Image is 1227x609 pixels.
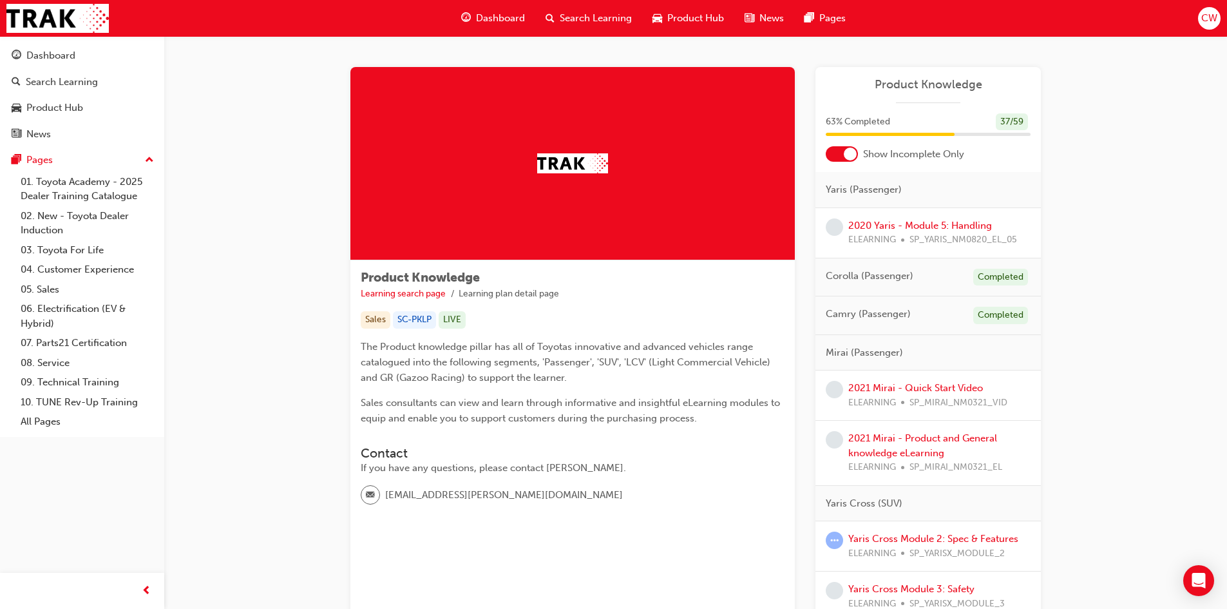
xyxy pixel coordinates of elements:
[361,341,773,383] span: The Product knowledge pillar has all of Toyotas innovative and advanced vehicles range catalogued...
[476,11,525,26] span: Dashboard
[142,583,151,599] span: prev-icon
[826,269,913,284] span: Corolla (Passenger)
[15,353,159,373] a: 08. Service
[5,148,159,172] button: Pages
[145,152,154,169] span: up-icon
[826,582,843,599] span: learningRecordVerb_NONE-icon
[848,233,896,247] span: ELEARNING
[15,333,159,353] a: 07. Parts21 Certification
[15,299,159,333] a: 06. Electrification (EV & Hybrid)
[366,487,375,504] span: email-icon
[385,488,623,503] span: [EMAIL_ADDRESS][PERSON_NAME][DOMAIN_NAME]
[826,345,903,360] span: Mirai (Passenger)
[996,113,1028,131] div: 37 / 59
[26,48,75,63] div: Dashboard
[826,381,843,398] span: learningRecordVerb_NONE-icon
[560,11,632,26] span: Search Learning
[26,101,83,115] div: Product Hub
[848,546,896,561] span: ELEARNING
[15,280,159,300] a: 05. Sales
[6,4,109,33] img: Trak
[848,460,896,475] span: ELEARNING
[745,10,754,26] span: news-icon
[826,218,843,236] span: learningRecordVerb_NONE-icon
[848,432,997,459] a: 2021 Mirai - Product and General knowledge eLearning
[848,382,983,394] a: 2021 Mirai - Quick Start Video
[5,41,159,148] button: DashboardSearch LearningProduct HubNews
[15,392,159,412] a: 10. TUNE Rev-Up Training
[826,77,1031,92] a: Product Knowledge
[652,10,662,26] span: car-icon
[12,129,21,140] span: news-icon
[642,5,734,32] a: car-iconProduct Hub
[361,461,785,476] div: If you have any questions, please contact [PERSON_NAME].
[15,372,159,392] a: 09. Technical Training
[826,182,902,197] span: Yaris (Passenger)
[826,532,843,549] span: learningRecordVerb_ATTEMPT-icon
[439,311,466,329] div: LIVE
[361,446,785,461] h3: Contact
[535,5,642,32] a: search-iconSearch Learning
[537,153,608,173] img: Trak
[26,75,98,90] div: Search Learning
[819,11,846,26] span: Pages
[826,307,911,322] span: Camry (Passenger)
[459,287,559,302] li: Learning plan detail page
[794,5,856,32] a: pages-iconPages
[5,96,159,120] a: Product Hub
[26,127,51,142] div: News
[12,50,21,62] span: guage-icon
[973,269,1028,286] div: Completed
[759,11,784,26] span: News
[15,240,159,260] a: 03. Toyota For Life
[973,307,1028,324] div: Completed
[1198,7,1221,30] button: CW
[848,220,992,231] a: 2020 Yaris - Module 5: Handling
[12,155,21,166] span: pages-icon
[909,233,1017,247] span: SP_YARIS_NM0820_EL_05
[15,172,159,206] a: 01. Toyota Academy - 2025 Dealer Training Catalogue
[361,397,783,424] span: Sales consultants can view and learn through informative and insightful eLearning modules to equi...
[1183,565,1214,596] div: Open Intercom Messenger
[15,260,159,280] a: 04. Customer Experience
[12,102,21,114] span: car-icon
[26,153,53,168] div: Pages
[5,44,159,68] a: Dashboard
[804,10,814,26] span: pages-icon
[863,147,964,162] span: Show Incomplete Only
[5,70,159,94] a: Search Learning
[909,460,1002,475] span: SP_MIRAI_NM0321_EL
[909,546,1005,561] span: SP_YARISX_MODULE_2
[12,77,21,88] span: search-icon
[5,122,159,146] a: News
[848,533,1018,545] a: Yaris Cross Module 2: Spec & Features
[826,115,890,130] span: 63 % Completed
[15,206,159,240] a: 02. New - Toyota Dealer Induction
[848,396,896,411] span: ELEARNING
[734,5,794,32] a: news-iconNews
[461,10,471,26] span: guage-icon
[546,10,555,26] span: search-icon
[393,311,436,329] div: SC-PKLP
[15,412,159,432] a: All Pages
[826,431,843,449] span: learningRecordVerb_NONE-icon
[361,288,446,299] a: Learning search page
[361,270,480,285] span: Product Knowledge
[361,311,390,329] div: Sales
[909,396,1007,411] span: SP_MIRAI_NM0321_VID
[667,11,724,26] span: Product Hub
[1201,11,1217,26] span: CW
[848,583,975,595] a: Yaris Cross Module 3: Safety
[451,5,535,32] a: guage-iconDashboard
[826,496,902,511] span: Yaris Cross (SUV)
